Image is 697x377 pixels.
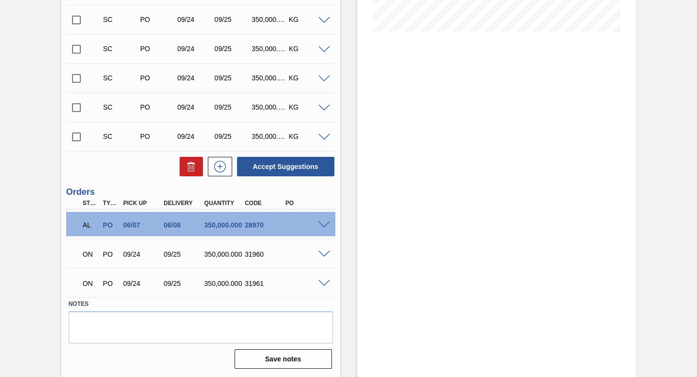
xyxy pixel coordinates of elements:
div: Suggestion Created [101,74,141,82]
p: AL [83,221,98,229]
div: Step [80,200,100,207]
label: Notes [69,297,333,311]
button: Save notes [235,349,332,369]
div: Purchase order [138,74,178,82]
button: Accept Suggestions [237,157,334,176]
div: 09/25/2025 [161,280,205,287]
div: 09/24/2025 [175,74,215,82]
div: KG [286,45,326,53]
div: 350,000.000 [202,280,246,287]
div: Code [242,200,287,207]
div: 09/24/2025 [121,250,165,258]
div: KG [286,103,326,111]
div: 09/25/2025 [212,16,252,23]
div: Suggestion Created [101,103,141,111]
div: 350,000.000 [249,74,289,82]
div: 09/24/2025 [121,280,165,287]
p: ON [83,280,98,287]
div: Quantity [202,200,246,207]
div: 350,000.000 [249,103,289,111]
div: Suggestion Created [101,132,141,140]
div: 09/24/2025 [175,103,215,111]
div: Suggestion Created [101,16,141,23]
div: 350,000.000 [249,45,289,53]
div: 09/24/2025 [175,16,215,23]
div: 28970 [242,221,287,229]
div: 31960 [242,250,287,258]
div: 09/25/2025 [212,45,252,53]
div: Negotiating Order [80,244,100,265]
div: 350,000.000 [202,221,246,229]
div: Purchase order [100,221,120,229]
div: PO [283,200,327,207]
div: Awaiting Load Composition [80,214,100,236]
div: Pick up [121,200,165,207]
div: 09/25/2025 [212,74,252,82]
div: Type [100,200,120,207]
div: 06/07/2025 [121,221,165,229]
h3: Orders [66,187,335,197]
div: Purchase order [138,45,178,53]
div: New suggestion [203,157,232,176]
div: 09/24/2025 [175,132,215,140]
div: Negotiating Order [80,273,100,294]
div: 350,000.000 [249,16,289,23]
div: Purchase order [138,103,178,111]
div: 09/25/2025 [212,132,252,140]
div: 09/24/2025 [175,45,215,53]
div: KG [286,132,326,140]
div: Delivery [161,200,205,207]
div: 31961 [242,280,287,287]
div: Purchase order [138,132,178,140]
div: Suggestion Created [101,45,141,53]
div: 09/25/2025 [212,103,252,111]
div: Delete Suggestions [175,157,203,176]
div: 09/25/2025 [161,250,205,258]
div: 350,000.000 [202,250,246,258]
div: Accept Suggestions [232,156,335,177]
div: Purchase order [100,280,120,287]
div: Purchase order [138,16,178,23]
p: ON [83,250,98,258]
div: Purchase order [100,250,120,258]
div: 350,000.000 [249,132,289,140]
div: KG [286,74,326,82]
div: 06/08/2025 [161,221,205,229]
div: KG [286,16,326,23]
